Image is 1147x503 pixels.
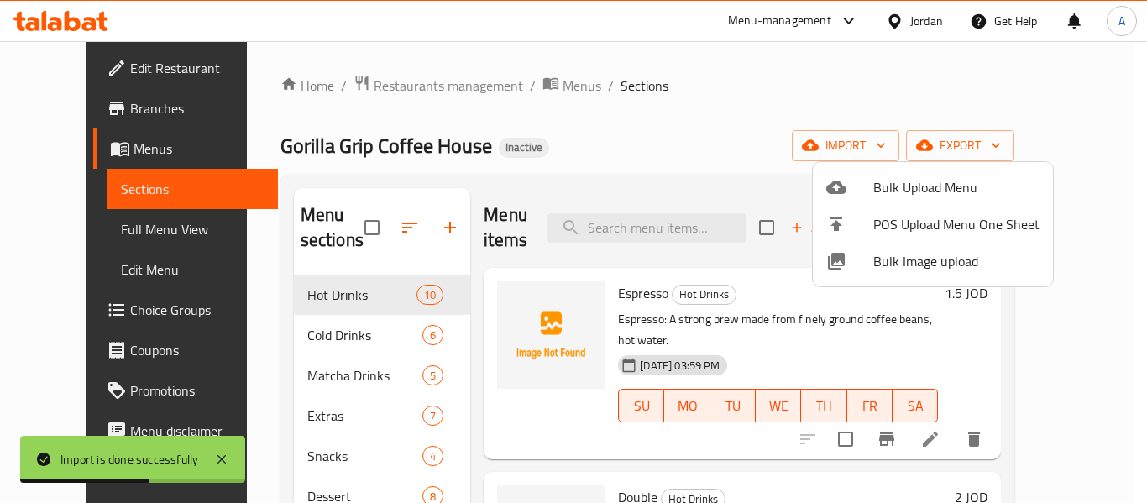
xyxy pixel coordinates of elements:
span: Bulk Image upload [873,251,1040,271]
li: Upload bulk menu [813,169,1053,206]
li: POS Upload Menu One Sheet [813,206,1053,243]
div: Import is done successfully [60,450,198,469]
span: Bulk Upload Menu [873,177,1040,197]
span: POS Upload Menu One Sheet [873,214,1040,234]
